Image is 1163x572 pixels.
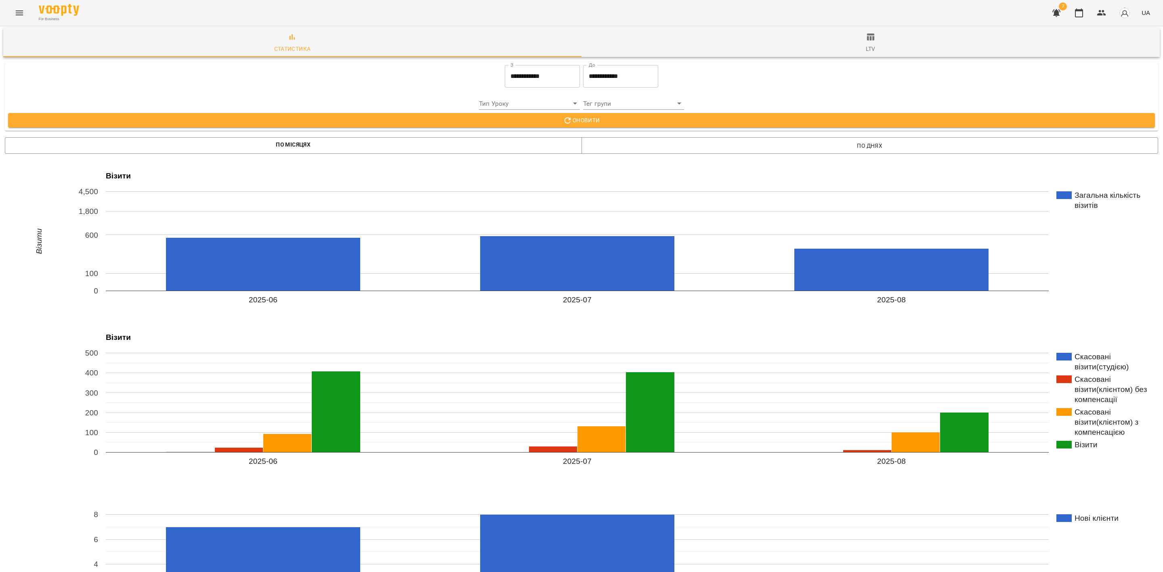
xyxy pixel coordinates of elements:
[85,428,98,437] text: 100
[1075,428,1125,437] text: компенсацією
[1075,418,1138,427] text: візити(клієнтом) з
[1075,353,1111,361] text: Скасовані
[1075,375,1111,384] text: Скасовані
[563,457,592,466] text: 2025-07
[877,296,906,304] text: 2025-08
[15,115,1148,125] span: Оновити
[85,270,98,278] text: 100
[10,3,29,23] button: Menu
[866,44,875,54] div: ltv
[1059,2,1067,10] span: 7
[1075,201,1098,210] text: візитів
[1075,408,1111,417] text: Скасовані
[1075,396,1117,404] text: компенсації
[85,369,98,377] text: 400
[8,113,1155,128] button: Оновити
[877,457,906,466] text: 2025-08
[588,141,1152,151] span: По днях
[94,511,98,519] text: 8
[79,207,98,216] text: 1,800
[1075,191,1140,200] text: Загальна кількість
[85,389,98,397] text: 300
[85,349,98,358] text: 500
[85,409,98,417] text: 200
[249,296,277,304] text: 2025-06
[563,296,592,304] text: 2025-07
[35,228,43,254] text: Візити
[276,140,311,149] label: По місяцях
[94,448,98,457] text: 0
[274,44,311,54] div: Статистика
[106,172,131,180] text: Візити
[1075,363,1129,371] text: візити(студією)
[1119,7,1130,19] img: avatar_s.png
[39,17,79,22] span: For Business
[1138,5,1153,20] button: UA
[94,560,98,569] text: 4
[85,231,98,239] text: 600
[5,137,582,154] button: По місяцях
[1075,386,1147,394] text: візити(клієнтом) без
[581,137,1159,154] button: По днях
[1075,514,1119,523] text: Нові клієнти
[249,457,277,466] text: 2025-06
[94,287,98,295] text: 0
[1142,8,1150,17] span: UA
[1075,441,1097,449] text: Візити
[106,333,131,342] text: Візити
[79,188,98,196] text: 4,500
[39,4,79,16] img: Voopty Logo
[94,535,98,544] text: 6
